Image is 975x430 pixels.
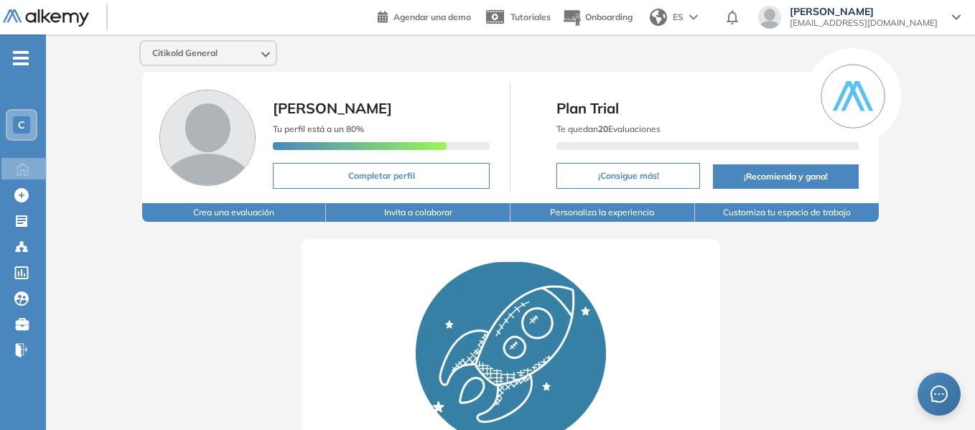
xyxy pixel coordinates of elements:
[510,11,551,22] span: Tutoriales
[585,11,633,22] span: Onboarding
[510,203,695,222] button: Personaliza la experiencia
[273,99,392,117] span: [PERSON_NAME]
[673,11,684,24] span: ES
[142,203,327,222] button: Crea una evaluación
[273,163,490,189] button: Completar perfil
[13,57,29,60] i: -
[273,123,364,134] span: Tu perfil está a un 80%
[689,14,698,20] img: arrow
[393,11,471,22] span: Agendar una demo
[562,2,633,33] button: Onboarding
[695,203,880,222] button: Customiza tu espacio de trabajo
[3,9,89,27] img: Logo
[598,123,608,134] b: 20
[556,98,859,119] span: Plan Trial
[790,17,938,29] span: [EMAIL_ADDRESS][DOMAIN_NAME]
[18,119,25,131] span: C
[556,123,661,134] span: Te quedan Evaluaciones
[790,6,938,17] span: [PERSON_NAME]
[930,385,948,403] span: message
[378,7,471,24] a: Agendar una demo
[556,163,700,189] button: ¡Consigue más!
[326,203,510,222] button: Invita a colaborar
[650,9,667,26] img: world
[152,47,218,59] span: Citikold General
[159,90,256,186] img: Foto de perfil
[713,164,859,189] button: ¡Recomienda y gana!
